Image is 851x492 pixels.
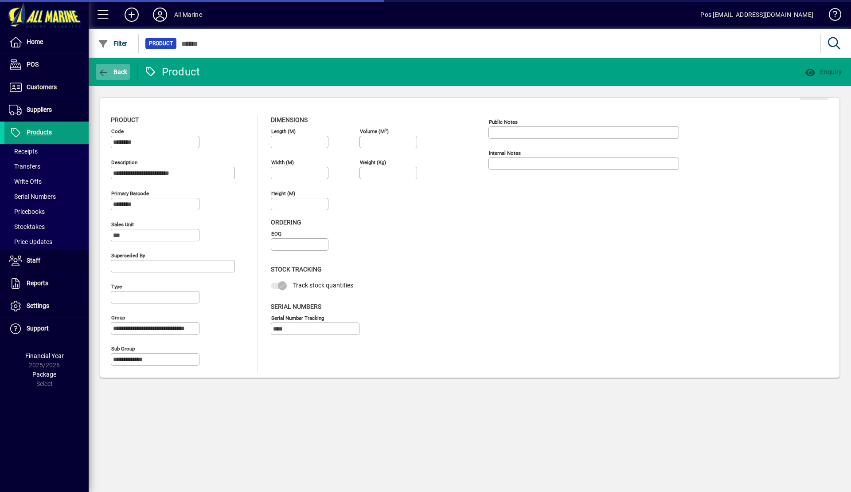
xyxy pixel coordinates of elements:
[271,219,301,226] span: Ordering
[89,64,137,80] app-page-header-button: Back
[271,266,322,273] span: Stock Tracking
[27,257,40,264] span: Staff
[149,39,173,48] span: Product
[27,325,49,332] span: Support
[4,189,89,204] a: Serial Numbers
[4,31,89,53] a: Home
[25,352,64,359] span: Financial Year
[271,128,296,134] mat-label: Length (m)
[98,68,128,75] span: Back
[4,174,89,189] a: Write Offs
[111,315,125,321] mat-label: Group
[4,54,89,76] a: POS
[111,159,137,165] mat-label: Description
[32,371,56,378] span: Package
[111,190,149,197] mat-label: Primary barcode
[27,83,57,91] span: Customers
[4,219,89,234] a: Stocktakes
[96,35,130,51] button: Filter
[27,279,48,287] span: Reports
[9,238,52,245] span: Price Updates
[4,318,89,340] a: Support
[27,129,52,136] span: Products
[98,40,128,47] span: Filter
[822,2,840,31] a: Knowledge Base
[271,315,324,321] mat-label: Serial Number tracking
[4,159,89,174] a: Transfers
[111,221,134,228] mat-label: Sales unit
[700,8,813,22] div: Pos [EMAIL_ADDRESS][DOMAIN_NAME]
[271,159,294,165] mat-label: Width (m)
[9,223,45,230] span: Stocktakes
[4,204,89,219] a: Pricebooks
[4,295,89,317] a: Settings
[360,128,389,134] mat-label: Volume (m )
[4,99,89,121] a: Suppliers
[111,116,139,123] span: Product
[800,84,828,100] button: Edit
[9,163,40,170] span: Transfers
[27,302,49,309] span: Settings
[27,61,39,68] span: POS
[271,116,308,123] span: Dimensions
[271,190,295,197] mat-label: Height (m)
[4,144,89,159] a: Receipts
[4,76,89,98] a: Customers
[4,234,89,249] a: Price Updates
[27,38,43,45] span: Home
[360,159,386,165] mat-label: Weight (Kg)
[111,252,145,259] mat-label: Superseded by
[174,8,202,22] div: All Marine
[489,150,521,156] mat-label: Internal Notes
[271,303,321,310] span: Serial Numbers
[144,65,200,79] div: Product
[111,346,135,352] mat-label: Sub group
[385,127,387,132] sup: 3
[27,106,52,113] span: Suppliers
[96,64,130,80] button: Back
[9,178,42,185] span: Write Offs
[4,250,89,272] a: Staff
[111,283,122,290] mat-label: Type
[9,208,45,215] span: Pricebooks
[4,272,89,295] a: Reports
[117,7,146,23] button: Add
[9,193,56,200] span: Serial Numbers
[293,282,353,289] span: Track stock quantities
[146,7,174,23] button: Profile
[111,128,124,134] mat-label: Code
[489,119,518,125] mat-label: Public Notes
[271,231,281,237] mat-label: EOQ
[9,148,38,155] span: Receipts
